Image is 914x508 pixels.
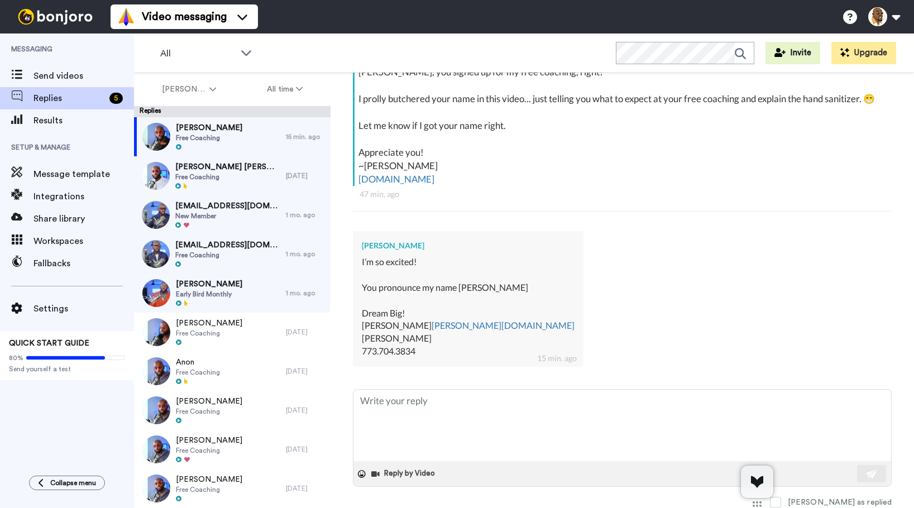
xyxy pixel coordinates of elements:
span: Anon [176,357,220,368]
span: [PERSON_NAME] [176,435,242,446]
span: Send yourself a test [9,365,125,373]
div: 1 mo. ago [286,210,325,219]
div: Replies [134,106,331,117]
span: Settings [34,302,134,315]
div: 15 min. ago [286,132,325,141]
span: [PERSON_NAME] [176,122,242,133]
img: 3c7731fe-347c-4a32-a53d-d4aac9e5c19d-thumb.jpg [142,162,170,190]
span: [PERSON_NAME] [162,84,207,95]
img: f079c150-4b57-41df-a5b7-fb47b394fcf9-thumb.jpg [142,201,170,229]
span: Free Coaching [175,251,280,260]
span: Free Coaching [176,368,220,377]
div: 47 min. ago [360,189,885,200]
div: 1 mo. ago [286,289,325,298]
div: [DATE] [286,171,325,180]
img: e1571473-674e-4fb5-82b6-f32598f6bb34-thumb.jpg [142,435,170,463]
a: [PERSON_NAME]Free Coaching15 min. ago [134,117,331,156]
button: Collapse menu [29,476,105,490]
span: Free Coaching [176,446,242,455]
span: [EMAIL_ADDRESS][DOMAIN_NAME] [175,239,280,251]
span: Results [34,114,134,127]
img: 04d2256d-6dbd-43e3-bc73-0bd732d60854-thumb.jpg [142,279,170,307]
img: send-white.svg [866,469,878,478]
img: 2381e0b4-0c37-4a6a-bb05-d4b7997c0a88-thumb.jpg [142,475,170,502]
img: bj-logo-header-white.svg [13,9,97,25]
a: [DOMAIN_NAME] [358,173,434,185]
span: Fallbacks [34,257,134,270]
div: 15 min. ago [537,353,577,364]
div: [PERSON_NAME], you signed up for my free coaching, right? I prolly butchered your name in this vi... [358,65,889,186]
div: [PERSON_NAME] [362,240,575,251]
button: [PERSON_NAME] [136,79,242,99]
div: [DATE] [286,445,325,454]
div: [PERSON_NAME] as replied [788,497,892,508]
span: New Member [175,212,280,221]
span: [PERSON_NAME] [176,279,242,290]
div: [DATE] [286,367,325,376]
span: [EMAIL_ADDRESS][DOMAIN_NAME] [175,200,280,212]
span: All [160,47,235,60]
a: [PERSON_NAME]Free Coaching[DATE] [134,313,331,352]
a: [EMAIL_ADDRESS][DOMAIN_NAME]Free Coaching1 mo. ago [134,234,331,274]
a: [EMAIL_ADDRESS][DOMAIN_NAME]New Member1 mo. ago [134,195,331,234]
div: I’m so excited! You pronounce my name [PERSON_NAME] Dream Big! [PERSON_NAME] [PERSON_NAME] 773.70... [362,256,575,358]
img: vm-color.svg [117,8,135,26]
span: Early Bird Monthly [176,290,242,299]
img: 4fea5106-3223-4258-969d-0f588911f3cb-thumb.jpg [142,240,170,268]
span: Send videos [34,69,134,83]
div: 1 mo. ago [286,250,325,258]
a: [PERSON_NAME]Early Bird Monthly1 mo. ago [134,274,331,313]
span: Free Coaching [176,485,242,494]
button: Reply by Video [370,466,438,482]
span: Free Coaching [175,172,280,181]
div: 5 [109,93,123,104]
a: [PERSON_NAME]Free Coaching[DATE] [134,391,331,430]
a: [PERSON_NAME]Free Coaching[DATE] [134,430,331,469]
button: All time [242,79,329,99]
span: QUICK START GUIDE [9,339,89,347]
a: AnonFree Coaching[DATE] [134,352,331,391]
a: [PERSON_NAME] [PERSON_NAME]Free Coaching[DATE] [134,156,331,195]
img: 836f08c6-17bf-493e-8ad9-256469128cc8-thumb.jpg [142,357,170,385]
a: [PERSON_NAME][DOMAIN_NAME] [432,320,575,330]
img: 04f5b6ea-c23b-42e5-97d4-22f3738a1dda-thumb.jpg [142,396,170,424]
span: Share library [34,212,134,226]
span: Integrations [34,190,134,203]
img: 44fe6daf-c88b-4d1c-a24e-9bf3072ddf35-thumb.jpg [142,123,170,151]
span: Free Coaching [176,133,242,142]
span: Message template [34,167,134,181]
span: Video messaging [142,9,227,25]
span: [PERSON_NAME] [PERSON_NAME] [175,161,280,172]
button: Invite [765,42,820,64]
span: [PERSON_NAME] [176,396,242,407]
span: Collapse menu [50,478,96,487]
span: 80% [9,353,23,362]
div: [DATE] [286,484,325,493]
span: Free Coaching [176,407,242,416]
img: 7ba7e195-801c-4cb7-874c-5a1d1b9a8791-thumb.jpg [142,318,170,346]
div: [DATE] [286,406,325,415]
span: Workspaces [34,234,134,248]
span: [PERSON_NAME] [176,474,242,485]
div: [DATE] [286,328,325,337]
span: Free Coaching [176,329,242,338]
span: [PERSON_NAME] [176,318,242,329]
span: Replies [34,92,105,105]
a: [PERSON_NAME]Free Coaching[DATE] [134,469,331,508]
button: Upgrade [831,42,896,64]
